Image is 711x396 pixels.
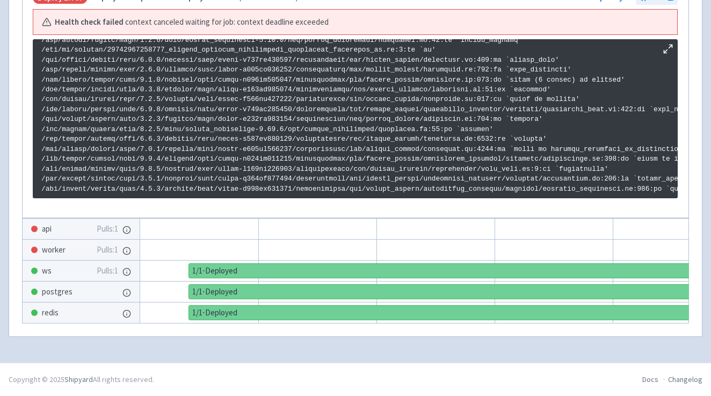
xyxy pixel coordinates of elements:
span: redis [42,307,59,319]
a: Changelog [668,375,702,384]
span: context canceled waiting for job: context deadline exceeded [125,16,329,28]
b: Health check failed [55,16,124,28]
a: Docs [642,375,658,384]
span: worker [42,244,66,256]
a: Shipyard [64,375,93,384]
span: postgres [42,286,72,298]
button: Maximize log window [663,44,673,54]
span: ws [42,265,52,277]
span: Pulls: 1 [97,244,118,256]
span: api [42,223,52,235]
span: Pulls: 1 [97,265,118,277]
span: Pulls: 1 [97,223,118,235]
div: Copyright © 2025 All rights reserved. [9,374,154,385]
